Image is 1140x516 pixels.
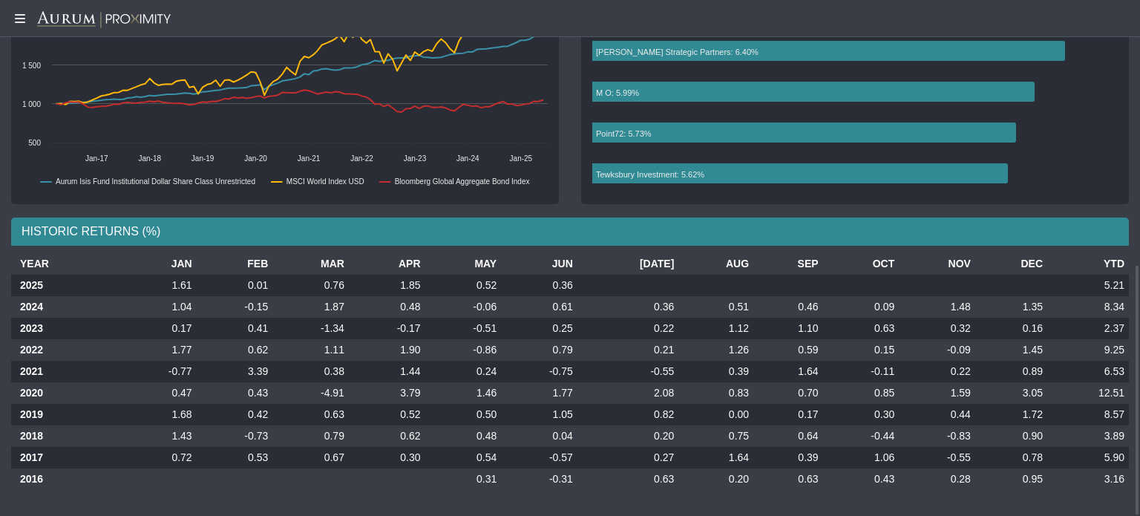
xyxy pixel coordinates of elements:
th: FEB [197,253,273,275]
th: 2018 [11,425,120,447]
div: HISTORIC RETURNS (%) [11,218,1129,246]
th: SEP [753,253,823,275]
td: 1.64 [678,447,753,468]
td: 1.35 [975,296,1047,318]
th: 2017 [11,447,120,468]
td: 12.51 [1047,382,1129,404]
td: -0.44 [823,425,900,447]
td: 9.25 [1047,339,1129,361]
td: 3.39 [197,361,273,382]
td: 1.61 [120,275,197,296]
text: M O: 5.99% [596,88,639,97]
td: 0.59 [753,339,823,361]
text: Jan-17 [85,154,108,163]
td: 0.16 [975,318,1047,339]
td: -0.11 [823,361,900,382]
th: [DATE] [577,253,678,275]
td: -0.57 [501,447,577,468]
td: 0.38 [272,361,349,382]
td: 0.24 [425,361,502,382]
td: 0.47 [120,382,197,404]
td: -0.73 [197,425,273,447]
td: 1.43 [120,425,197,447]
th: 2016 [11,468,120,490]
th: APR [349,253,425,275]
td: -0.51 [425,318,502,339]
td: 0.48 [425,425,502,447]
td: 1.87 [272,296,349,318]
text: Jan-21 [298,154,321,163]
th: AUG [678,253,753,275]
td: 1.10 [753,318,823,339]
td: 0.95 [975,468,1047,490]
td: 0.67 [272,447,349,468]
th: JUN [501,253,577,275]
td: 0.22 [899,361,975,382]
td: 0.27 [577,447,678,468]
td: 0.39 [753,447,823,468]
td: 0.30 [823,404,900,425]
td: 0.20 [678,468,753,490]
td: 0.30 [349,447,425,468]
th: NOV [899,253,975,275]
td: 0.50 [425,404,502,425]
th: 2020 [11,382,120,404]
text: 1 500 [22,62,41,70]
td: 0.85 [823,382,900,404]
td: 1.90 [349,339,425,361]
text: Point72: 5.73% [596,129,652,138]
text: 500 [28,139,41,147]
td: 0.63 [823,318,900,339]
th: YTD [1047,253,1129,275]
text: Bloomberg Global Aggregate Bond Index [395,177,530,186]
text: Jan-19 [191,154,214,163]
text: Jan-24 [456,154,479,163]
td: 0.53 [197,447,273,468]
td: 0.90 [975,425,1047,447]
td: 1.11 [272,339,349,361]
td: 1.77 [501,382,577,404]
td: 0.70 [753,382,823,404]
td: 1.48 [899,296,975,318]
td: -0.09 [899,339,975,361]
th: YEAR [11,253,120,275]
td: 0.89 [975,361,1047,382]
td: 1.44 [349,361,425,382]
td: 0.61 [501,296,577,318]
td: 1.12 [678,318,753,339]
td: -0.17 [349,318,425,339]
th: MAY [425,253,502,275]
td: 1.05 [501,404,577,425]
th: 2021 [11,361,120,382]
text: Jan-23 [404,154,427,163]
td: 6.53 [1047,361,1129,382]
td: 8.57 [1047,404,1129,425]
text: Jan-20 [244,154,267,163]
td: 1.64 [753,361,823,382]
td: 0.79 [272,425,349,447]
td: 0.64 [753,425,823,447]
td: 0.52 [349,404,425,425]
td: 0.75 [678,425,753,447]
td: 5.21 [1047,275,1129,296]
th: 2025 [11,275,120,296]
th: 2023 [11,318,120,339]
text: Jan-25 [510,154,533,163]
text: Aurum Isis Fund Institutional Dollar Share Class Unrestricted [56,177,255,186]
td: -0.86 [425,339,502,361]
td: -1.34 [272,318,349,339]
td: 0.04 [501,425,577,447]
th: 2022 [11,339,120,361]
td: 3.89 [1047,425,1129,447]
text: Tewksbury Investment: 5.62% [596,170,704,179]
td: 0.20 [577,425,678,447]
td: 0.62 [349,425,425,447]
td: 0.46 [753,296,823,318]
td: -0.83 [899,425,975,447]
th: 2019 [11,404,120,425]
td: 1.06 [823,447,900,468]
td: -0.55 [577,361,678,382]
td: 0.01 [197,275,273,296]
td: 3.05 [975,382,1047,404]
td: -0.06 [425,296,502,318]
